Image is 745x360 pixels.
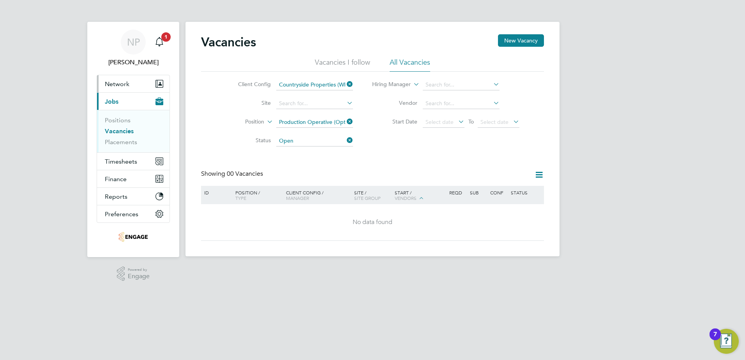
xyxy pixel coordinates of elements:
div: Client Config / [284,186,352,205]
h2: Vacancies [201,34,256,50]
span: 1 [161,32,171,42]
a: Positions [105,116,131,124]
input: Search for... [276,117,353,128]
img: optima-uk-logo-retina.png [118,231,148,243]
a: Powered byEngage [117,266,150,281]
span: Select date [480,118,508,125]
input: Search for... [423,98,500,109]
a: Vacancies [105,127,134,135]
div: ID [202,186,230,199]
a: Go to home page [97,231,170,243]
a: NP[PERSON_NAME] [97,30,170,67]
span: Powered by [128,266,150,273]
div: Reqd [447,186,468,199]
span: Type [235,195,246,201]
button: Preferences [97,205,169,222]
span: Select date [425,118,454,125]
span: Finance [105,175,127,183]
div: 7 [713,334,717,344]
div: Jobs [97,110,169,152]
li: Vacancies I follow [315,58,370,72]
span: Site Group [354,195,381,201]
span: Engage [128,273,150,280]
span: Network [105,80,129,88]
div: Status [509,186,543,199]
label: Vendor [372,99,417,106]
li: All Vacancies [390,58,430,72]
input: Select one [276,136,353,146]
span: 00 Vacancies [227,170,263,178]
div: No data found [202,218,543,226]
a: Placements [105,138,137,146]
a: 1 [152,30,167,55]
label: Hiring Manager [366,81,411,88]
label: Site [226,99,271,106]
span: Preferences [105,210,138,218]
input: Search for... [276,79,353,90]
label: Position [219,118,264,126]
button: New Vacancy [498,34,544,47]
label: Client Config [226,81,271,88]
input: Search for... [276,98,353,109]
span: Timesheets [105,158,137,165]
span: To [466,116,476,127]
div: Position / [230,186,284,205]
button: Finance [97,170,169,187]
nav: Main navigation [87,22,179,257]
span: NP [127,37,140,47]
button: Timesheets [97,153,169,170]
span: Vendors [395,195,417,201]
div: Showing [201,170,265,178]
div: Start / [393,186,447,205]
button: Open Resource Center, 7 new notifications [714,329,739,354]
span: Nicola Pitts [97,58,170,67]
span: Manager [286,195,309,201]
span: Jobs [105,98,118,105]
div: Conf [488,186,508,199]
button: Network [97,75,169,92]
label: Status [226,137,271,144]
div: Sub [468,186,488,199]
button: Jobs [97,93,169,110]
label: Start Date [372,118,417,125]
input: Search for... [423,79,500,90]
div: Site / [352,186,393,205]
button: Reports [97,188,169,205]
span: Reports [105,193,127,200]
